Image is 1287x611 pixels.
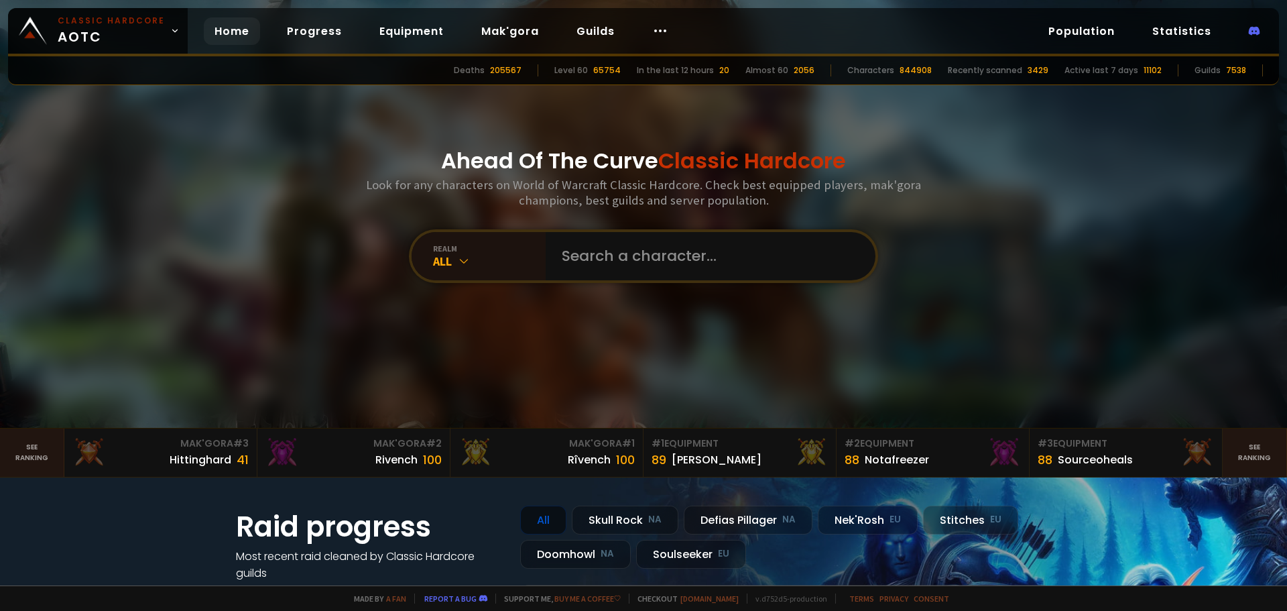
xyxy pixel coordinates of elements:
[637,64,714,76] div: In the last 12 hours
[346,594,406,604] span: Made by
[684,506,812,535] div: Defias Pillager
[572,506,678,535] div: Skull Rock
[58,15,165,47] span: AOTC
[369,17,454,45] a: Equipment
[1038,17,1125,45] a: Population
[424,594,477,604] a: Report a bug
[1028,64,1048,76] div: 3429
[622,437,635,450] span: # 1
[818,506,918,535] div: Nek'Rosh
[236,506,504,548] h1: Raid progress
[652,437,828,451] div: Equipment
[914,594,949,604] a: Consent
[520,540,631,569] div: Doomhowl
[879,594,908,604] a: Privacy
[629,594,739,604] span: Checkout
[1038,437,1053,450] span: # 3
[236,548,504,581] h4: Most recent raid cleaned by Classic Hardcore guilds
[616,451,635,469] div: 100
[718,547,729,561] small: EU
[719,64,729,76] div: 20
[837,429,1030,477] a: #2Equipment88Notafreezer
[433,243,546,254] div: realm
[265,437,442,451] div: Mak'Gora
[636,540,746,569] div: Soulseeker
[658,146,846,176] span: Classic Hardcore
[652,437,664,450] span: # 1
[450,429,643,477] a: Mak'Gora#1Rîvench100
[554,232,859,280] input: Search a character...
[568,451,611,468] div: Rîvench
[64,429,257,477] a: Mak'Gora#3Hittinghard41
[458,437,635,451] div: Mak'Gora
[426,437,442,450] span: # 2
[845,451,859,469] div: 88
[794,64,814,76] div: 2056
[520,506,566,535] div: All
[8,8,188,54] a: Classic HardcoreAOTC
[233,437,249,450] span: # 3
[845,437,1021,451] div: Equipment
[845,437,860,450] span: # 2
[1144,64,1162,76] div: 11102
[1194,64,1221,76] div: Guilds
[1223,429,1287,477] a: Seeranking
[237,451,249,469] div: 41
[865,451,929,468] div: Notafreezer
[554,594,621,604] a: Buy me a coffee
[593,64,621,76] div: 65754
[471,17,550,45] a: Mak'gora
[257,429,450,477] a: Mak'Gora#2Rivench100
[948,64,1022,76] div: Recently scanned
[204,17,260,45] a: Home
[1064,64,1138,76] div: Active last 7 days
[58,15,165,27] small: Classic Hardcore
[1226,64,1246,76] div: 7538
[923,506,1018,535] div: Stitches
[423,451,442,469] div: 100
[601,547,614,561] small: NA
[847,64,894,76] div: Characters
[236,582,323,598] a: See all progress
[1030,429,1223,477] a: #3Equipment88Sourceoheals
[554,64,588,76] div: Level 60
[566,17,625,45] a: Guilds
[1142,17,1222,45] a: Statistics
[170,451,231,468] div: Hittinghard
[276,17,353,45] a: Progress
[1058,451,1133,468] div: Sourceoheals
[849,594,874,604] a: Terms
[441,145,846,177] h1: Ahead Of The Curve
[672,451,761,468] div: [PERSON_NAME]
[747,594,827,604] span: v. d752d5 - production
[454,64,485,76] div: Deaths
[433,254,546,269] div: All
[490,64,522,76] div: 205567
[900,64,932,76] div: 844908
[990,513,1001,526] small: EU
[1038,437,1214,451] div: Equipment
[386,594,406,604] a: a fan
[72,437,249,451] div: Mak'Gora
[648,513,662,526] small: NA
[782,513,796,526] small: NA
[495,594,621,604] span: Support me,
[375,451,418,468] div: Rivench
[890,513,901,526] small: EU
[361,177,926,208] h3: Look for any characters on World of Warcraft Classic Hardcore. Check best equipped players, mak'g...
[745,64,788,76] div: Almost 60
[643,429,837,477] a: #1Equipment89[PERSON_NAME]
[652,451,666,469] div: 89
[1038,451,1052,469] div: 88
[680,594,739,604] a: [DOMAIN_NAME]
